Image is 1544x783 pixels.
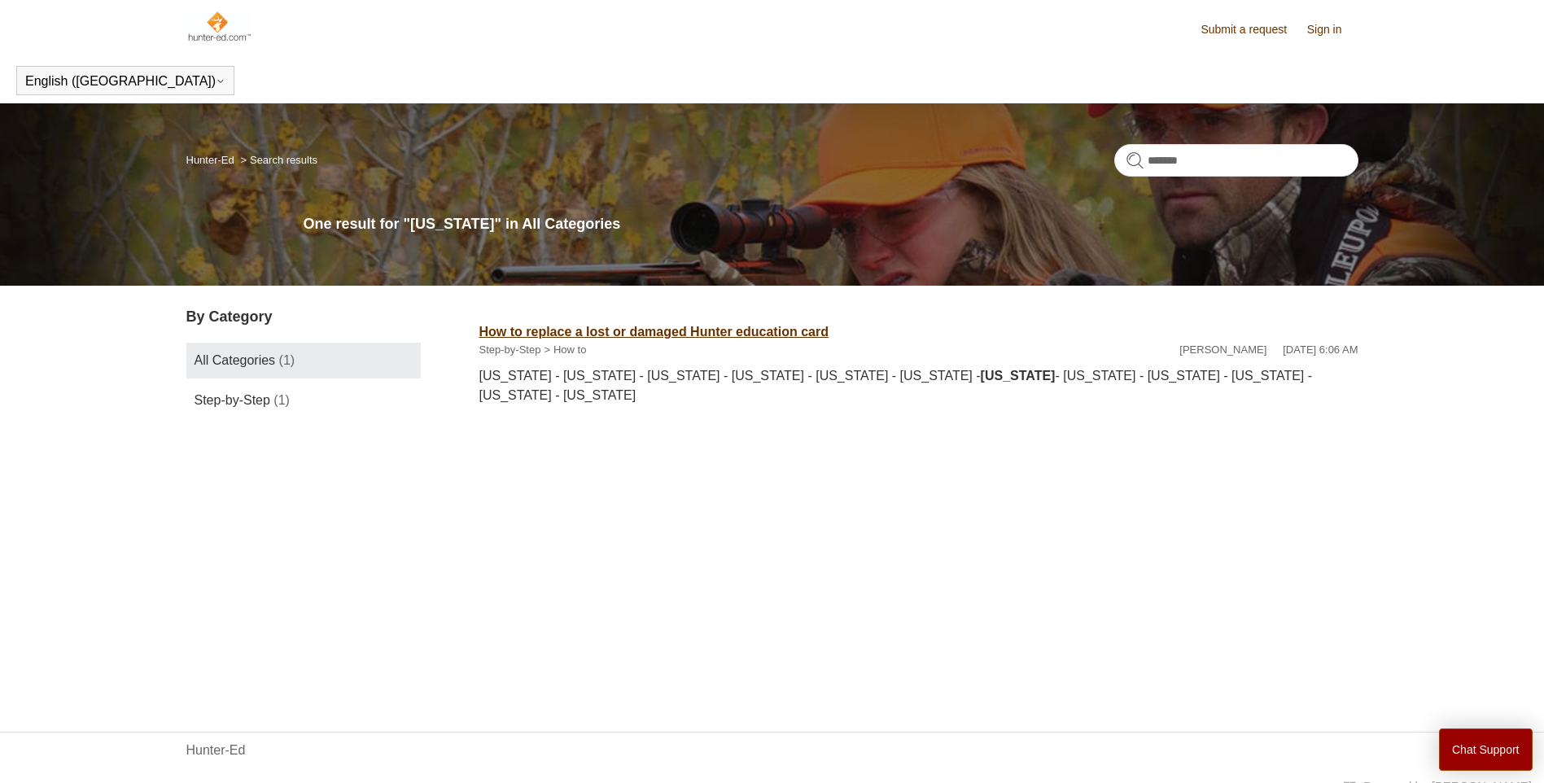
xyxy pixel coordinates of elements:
[186,343,421,378] a: All Categories (1)
[195,393,270,407] span: Step-by-Step
[479,343,541,356] a: Step-by-Step
[273,393,290,407] span: (1)
[1201,21,1303,38] a: Submit a request
[553,343,586,356] a: How to
[1179,342,1266,358] li: [PERSON_NAME]
[186,154,238,166] li: Hunter-Ed
[25,74,225,89] button: English ([GEOGRAPHIC_DATA])
[186,10,252,42] img: Hunter-Ed Help Center home page
[1307,21,1358,38] a: Sign in
[981,369,1056,383] em: [US_STATE]
[186,383,421,418] a: Step-by-Step (1)
[304,213,1358,235] h1: One result for "[US_STATE]" in All Categories
[186,741,246,760] a: Hunter-Ed
[479,325,829,339] a: How to replace a lost or damaged Hunter education card
[1439,728,1533,771] button: Chat Support
[1114,144,1358,177] input: Search
[186,154,234,166] a: Hunter-Ed
[279,353,295,367] span: (1)
[186,306,421,328] h3: By Category
[479,366,1358,405] div: [US_STATE] - [US_STATE] - [US_STATE] - [US_STATE] - [US_STATE] - [US_STATE] - - [US_STATE] - [US_...
[237,154,317,166] li: Search results
[1283,343,1358,356] time: 07/28/2022, 06:06
[195,353,276,367] span: All Categories
[479,342,541,358] li: Step-by-Step
[540,342,586,358] li: How to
